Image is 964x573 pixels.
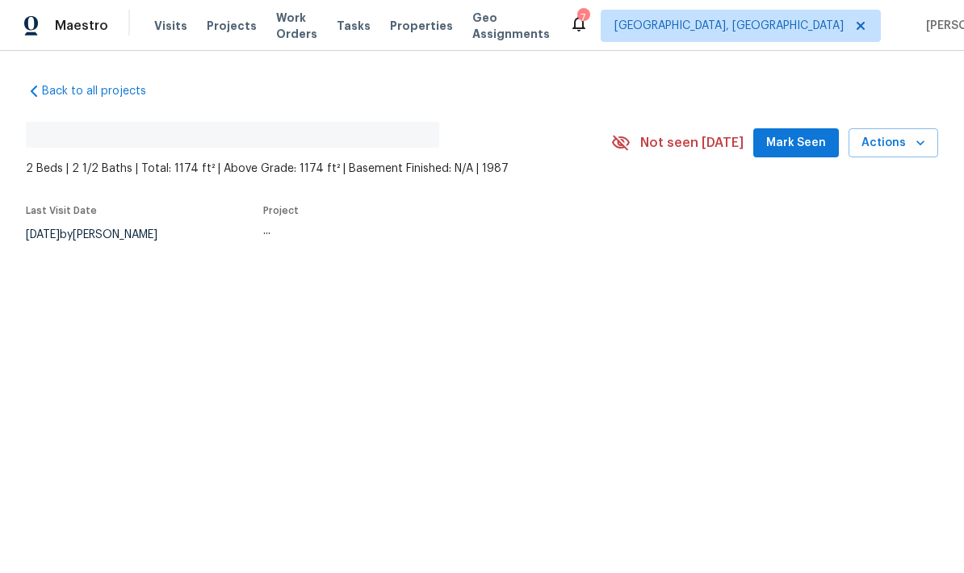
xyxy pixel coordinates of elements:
button: Mark Seen [753,128,839,158]
span: Work Orders [276,10,317,42]
span: [DATE] [26,229,60,240]
div: ... [263,225,573,236]
span: Last Visit Date [26,206,97,215]
span: Tasks [337,20,371,31]
span: [GEOGRAPHIC_DATA], [GEOGRAPHIC_DATA] [614,18,844,34]
span: Mark Seen [766,133,826,153]
div: 7 [577,10,589,26]
span: Properties [390,18,453,34]
span: Geo Assignments [472,10,550,42]
button: Actions [849,128,938,158]
a: Back to all projects [26,83,181,99]
span: Projects [207,18,257,34]
span: Visits [154,18,187,34]
span: 2 Beds | 2 1/2 Baths | Total: 1174 ft² | Above Grade: 1174 ft² | Basement Finished: N/A | 1987 [26,161,611,177]
span: Maestro [55,18,108,34]
span: Project [263,206,299,215]
span: Not seen [DATE] [640,135,744,151]
div: by [PERSON_NAME] [26,225,177,245]
span: Actions [861,133,925,153]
